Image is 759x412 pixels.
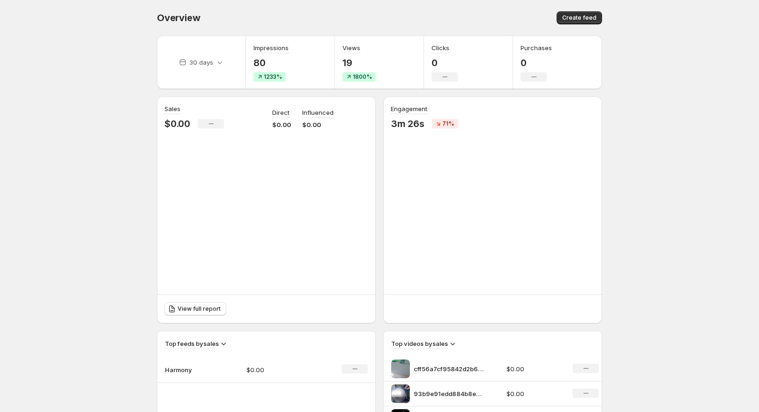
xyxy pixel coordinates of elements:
h3: Views [342,43,360,52]
p: Influenced [302,108,334,117]
p: 0 [432,57,458,68]
h3: Clicks [432,43,449,52]
button: Create feed [557,11,602,24]
p: 19 [342,57,376,68]
p: 80 [253,57,289,68]
p: 30 days [189,58,213,67]
h3: Sales [164,104,180,113]
span: View full report [178,305,221,313]
p: $0.00 [246,365,313,375]
p: $0.00 [272,120,291,129]
p: $0.00 [164,118,190,129]
a: View full report [164,302,226,315]
span: Overview [157,12,200,23]
h3: Engagement [391,104,427,113]
p: Harmony [165,365,212,375]
p: 0 [521,57,552,68]
p: Direct [272,108,290,117]
p: $0.00 [506,364,562,374]
span: 71% [442,120,454,127]
h3: Top feeds by sales [165,339,219,348]
h3: Purchases [521,43,552,52]
p: 93b9e91edd884b8ea0875c3daca6f502 [414,389,484,398]
span: Create feed [562,14,596,22]
p: $0.00 [506,389,562,398]
img: cff56a7cf95842d2b61b4d9a7053c29f [391,360,410,378]
span: 1233% [264,73,282,81]
img: 93b9e91edd884b8ea0875c3daca6f502 [391,384,410,403]
p: $0.00 [302,120,334,129]
h3: Impressions [253,43,289,52]
p: cff56a7cf95842d2b61b4d9a7053c29f [414,364,484,374]
span: 1800% [353,73,372,81]
h3: Top videos by sales [391,339,448,348]
p: 3m 26s [391,118,424,129]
